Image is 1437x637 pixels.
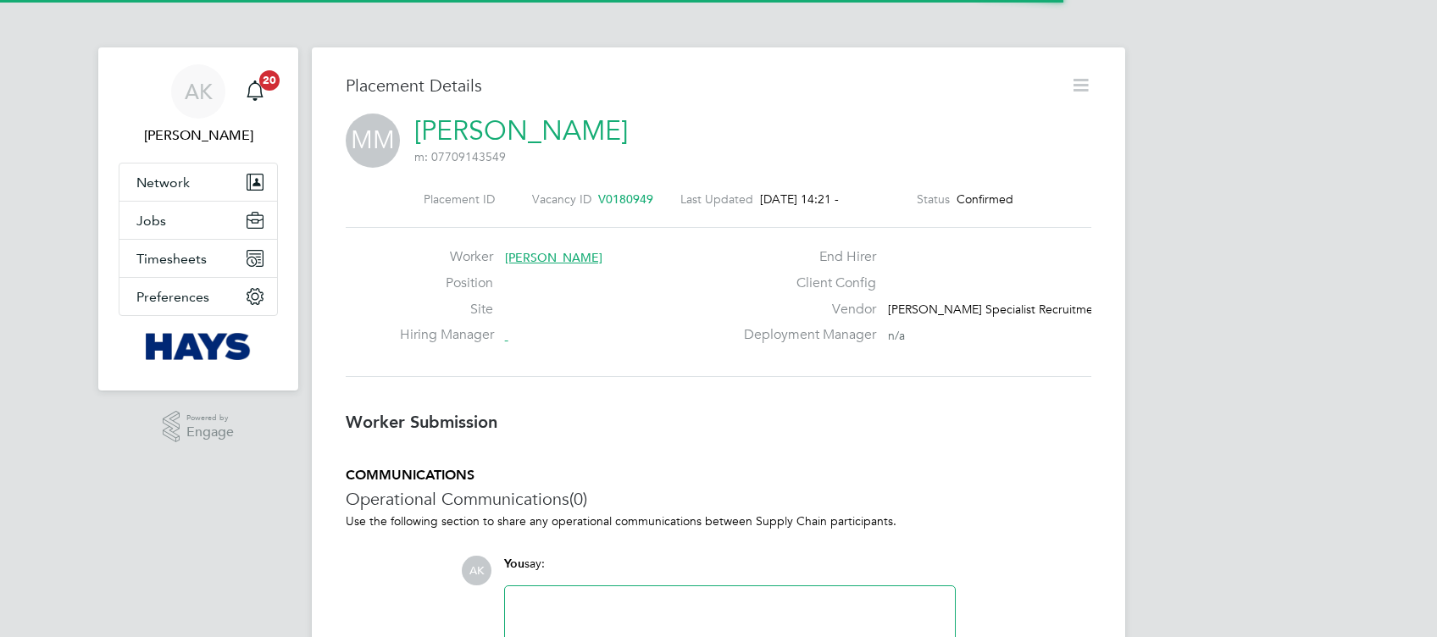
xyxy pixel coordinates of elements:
span: (0) [569,488,587,510]
a: Go to home page [119,333,278,360]
button: Timesheets [119,240,277,277]
label: Vendor [734,301,876,318]
a: 20 [238,64,272,119]
label: Site [400,301,493,318]
span: AK [185,80,213,102]
span: Network [136,174,190,191]
label: Placement ID [424,191,495,207]
span: You [504,557,524,571]
label: End Hirer [734,248,876,266]
button: Network [119,163,277,201]
label: Worker [400,248,493,266]
nav: Main navigation [98,47,298,391]
span: Confirmed [957,191,1013,207]
label: Position [400,274,493,292]
span: AK [462,556,491,585]
span: [PERSON_NAME] Specialist Recruitment Limited [888,302,1147,317]
span: [PERSON_NAME] [505,250,602,265]
p: Use the following section to share any operational communications between Supply Chain participants. [346,513,1091,529]
button: Jobs [119,202,277,239]
div: say: [504,556,956,585]
a: Powered byEngage [163,411,235,443]
button: Preferences [119,278,277,315]
h5: COMMUNICATIONS [346,467,1091,485]
span: Jobs [136,213,166,229]
span: V0180949 [598,191,653,207]
label: Client Config [734,274,876,292]
a: AK[PERSON_NAME] [119,64,278,146]
span: Preferences [136,289,209,305]
label: Vacancy ID [532,191,591,207]
img: hays-logo-retina.png [146,333,252,360]
span: Amelia Kelly [119,125,278,146]
b: Worker Submission [346,412,497,432]
span: 20 [259,70,280,91]
span: m: 07709143549 [414,149,506,164]
span: Engage [186,425,234,440]
h3: Placement Details [346,75,1057,97]
a: [PERSON_NAME] [414,114,628,147]
label: Last Updated [680,191,753,207]
span: Powered by [186,411,234,425]
span: [DATE] 14:21 - [760,191,839,207]
span: Timesheets [136,251,207,267]
label: Hiring Manager [400,326,493,344]
span: n/a [888,328,905,343]
label: Deployment Manager [734,326,876,344]
span: MM [346,114,400,168]
label: Status [917,191,950,207]
h3: Operational Communications [346,488,1091,510]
